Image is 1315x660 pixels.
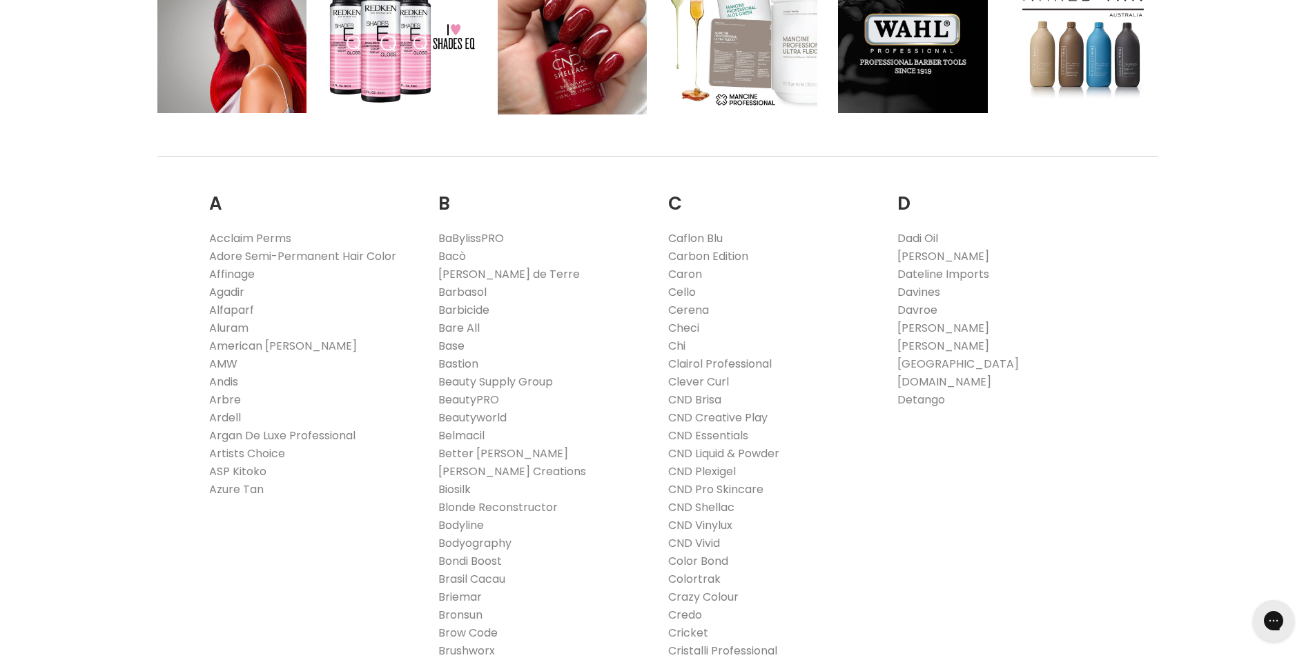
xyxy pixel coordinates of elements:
a: Biosilk [438,481,471,497]
a: Caflon Blu [668,230,723,246]
a: [PERSON_NAME] de Terre [438,266,580,282]
a: CND Vivid [668,535,720,551]
a: Davroe [897,302,937,318]
a: Ardell [209,410,241,426]
a: Artists Choice [209,446,285,461]
a: BeautyPRO [438,392,499,408]
a: Briemar [438,589,482,605]
a: Barbicide [438,302,489,318]
a: Beauty Supply Group [438,374,553,390]
a: Beautyworld [438,410,507,426]
a: Dadi Oil [897,230,938,246]
a: Brushworx [438,643,495,659]
a: Arbre [209,392,241,408]
a: Adore Semi-Permanent Hair Color [209,248,396,264]
a: CND Liquid & Powder [668,446,779,461]
a: Crazy Colour [668,589,739,605]
h2: A [209,172,418,218]
a: CND Pro Skincare [668,481,763,497]
a: CND Brisa [668,392,721,408]
a: Acclaim Perms [209,230,291,246]
a: Bodyline [438,517,484,533]
a: Argan De Luxe Professional [209,428,355,443]
iframe: Gorgias live chat messenger [1246,595,1301,646]
a: Cello [668,284,696,300]
a: ASP Kitoko [209,463,266,479]
a: [PERSON_NAME] Creations [438,463,586,479]
a: Checi [668,320,699,336]
a: Dateline Imports [897,266,989,282]
a: Bodyography [438,535,512,551]
a: Caron [668,266,702,282]
a: Agadir [209,284,244,300]
a: Barbasol [438,284,487,300]
a: Detango [897,392,945,408]
a: Alfaparf [209,302,254,318]
a: Bronsun [438,607,483,623]
a: Cristalli Professional [668,643,777,659]
a: Brasil Cacau [438,571,505,587]
a: Credo [668,607,702,623]
h2: B [438,172,647,218]
a: CND Shellac [668,499,734,515]
h2: D [897,172,1107,218]
a: Aluram [209,320,249,336]
a: Davines [897,284,940,300]
h2: C [668,172,877,218]
a: [DOMAIN_NAME] [897,374,991,390]
a: CND Vinylux [668,517,732,533]
a: Base [438,338,465,354]
a: American [PERSON_NAME] [209,338,357,354]
a: Bacò [438,248,466,264]
a: Bare All [438,320,480,336]
a: Affinage [209,266,255,282]
a: BaBylissPRO [438,230,504,246]
a: Belmacil [438,428,485,443]
a: Blonde Reconstructor [438,499,558,515]
a: Clairol Professional [668,356,772,372]
a: [GEOGRAPHIC_DATA] [897,356,1019,372]
a: Cricket [668,625,708,641]
a: CND Essentials [668,428,748,443]
a: [PERSON_NAME] [897,248,989,264]
a: Azure Tan [209,481,264,497]
a: AMW [209,356,237,372]
a: Carbon Edition [668,248,748,264]
a: Cerena [668,302,709,318]
a: Chi [668,338,685,354]
a: Andis [209,374,238,390]
a: Better [PERSON_NAME] [438,446,568,461]
a: Color Bond [668,553,728,569]
a: Bastion [438,356,478,372]
a: Clever Curl [668,374,729,390]
a: CND Plexigel [668,463,736,479]
a: Bondi Boost [438,553,502,569]
a: [PERSON_NAME] [897,338,989,354]
a: CND Creative Play [668,410,768,426]
a: Brow Code [438,625,498,641]
a: Colortrak [668,571,721,587]
a: [PERSON_NAME] [897,320,989,336]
